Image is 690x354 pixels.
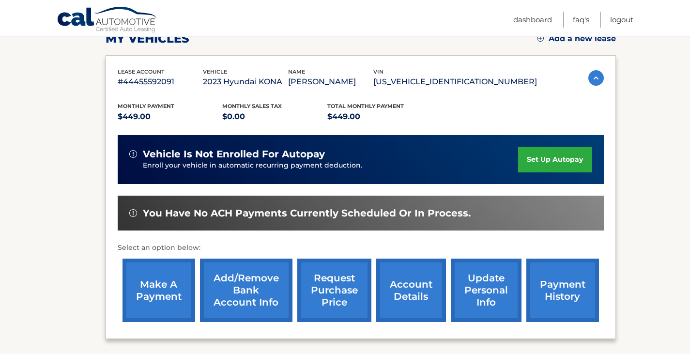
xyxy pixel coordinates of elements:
[143,148,325,160] span: vehicle is not enrolled for autopay
[129,209,137,217] img: alert-white.svg
[143,160,519,171] p: Enroll your vehicle in automatic recurring payment deduction.
[118,68,165,75] span: lease account
[123,259,195,322] a: make a payment
[537,34,616,44] a: Add a new lease
[222,110,327,123] p: $0.00
[518,147,592,172] a: set up autopay
[537,35,544,42] img: add.svg
[288,75,373,89] p: [PERSON_NAME]
[327,110,432,123] p: $449.00
[288,68,305,75] span: name
[373,75,537,89] p: [US_VEHICLE_IDENTIFICATION_NUMBER]
[573,12,589,28] a: FAQ's
[222,103,282,109] span: Monthly sales Tax
[203,68,227,75] span: vehicle
[588,70,604,86] img: accordion-active.svg
[118,75,203,89] p: #44455592091
[118,242,604,254] p: Select an option below:
[526,259,599,322] a: payment history
[373,68,383,75] span: vin
[327,103,404,109] span: Total Monthly Payment
[143,207,471,219] span: You have no ACH payments currently scheduled or in process.
[203,75,288,89] p: 2023 Hyundai KONA
[106,31,189,46] h2: my vehicles
[513,12,552,28] a: Dashboard
[57,6,158,34] a: Cal Automotive
[376,259,446,322] a: account details
[200,259,292,322] a: Add/Remove bank account info
[129,150,137,158] img: alert-white.svg
[610,12,633,28] a: Logout
[297,259,371,322] a: request purchase price
[118,110,223,123] p: $449.00
[451,259,521,322] a: update personal info
[118,103,174,109] span: Monthly Payment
